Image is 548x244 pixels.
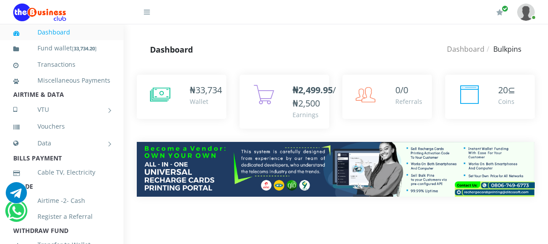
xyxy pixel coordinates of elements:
span: 20 [498,84,508,96]
span: /₦2,500 [293,84,336,109]
div: Wallet [190,97,222,106]
a: Dashboard [447,44,484,54]
li: Bulkpins [484,44,522,54]
span: 33,734 [195,84,222,96]
strong: Dashboard [150,44,193,55]
a: Fund wallet[33,734.20] [13,38,110,59]
a: Register a Referral [13,206,110,227]
a: Data [13,132,110,154]
img: Logo [13,4,66,21]
a: Chat for support [8,207,26,221]
small: [ ] [72,45,97,52]
span: Renew/Upgrade Subscription [502,5,508,12]
div: Earnings [293,110,336,119]
i: Renew/Upgrade Subscription [496,9,503,16]
span: 0/0 [395,84,408,96]
div: ₦ [190,84,222,97]
div: ⊆ [498,84,515,97]
div: Referrals [395,97,422,106]
a: Cable TV, Electricity [13,162,110,183]
a: ₦33,734 Wallet [137,75,226,119]
a: 0/0 Referrals [342,75,432,119]
a: VTU [13,99,110,121]
a: ₦2,499.95/₦2,500 Earnings [240,75,329,129]
div: Coins [498,97,515,106]
img: multitenant_rcp.png [137,142,535,197]
a: Miscellaneous Payments [13,70,110,91]
img: User [517,4,535,21]
a: Chat for support [6,189,27,203]
a: Vouchers [13,116,110,137]
b: 33,734.20 [74,45,95,52]
a: Transactions [13,54,110,75]
a: Dashboard [13,22,110,42]
a: Airtime -2- Cash [13,191,110,211]
b: ₦2,499.95 [293,84,333,96]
